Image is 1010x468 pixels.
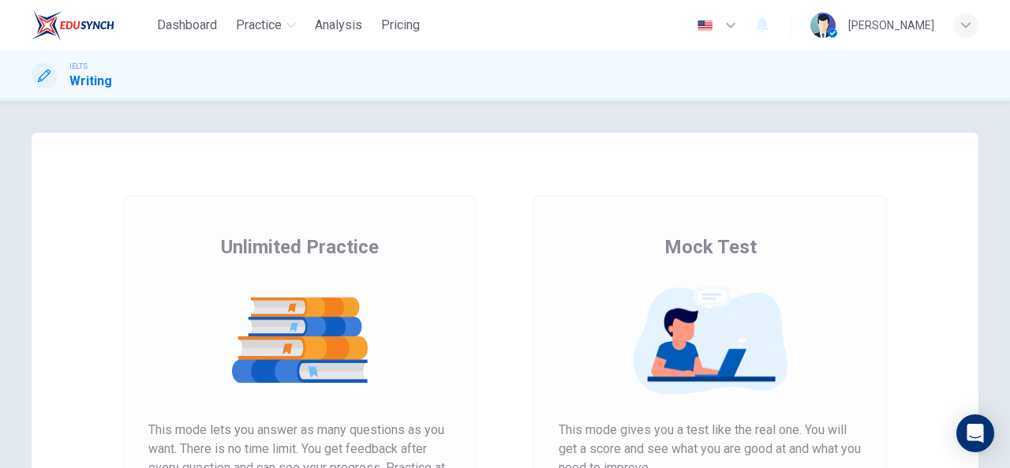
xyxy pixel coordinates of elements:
img: en [695,20,715,32]
button: Pricing [375,11,426,39]
div: Open Intercom Messenger [956,414,994,452]
h1: Writing [69,72,112,91]
button: Analysis [309,11,368,39]
img: EduSynch logo [32,9,114,41]
span: IELTS [69,61,88,72]
span: Unlimited Practice [221,234,379,260]
button: Practice [230,11,302,39]
span: Mock Test [664,234,757,260]
span: Pricing [381,16,420,35]
a: EduSynch logo [32,9,151,41]
span: Practice [236,16,282,35]
img: Profile picture [810,13,836,38]
div: [PERSON_NAME] [848,16,934,35]
button: Dashboard [151,11,223,39]
span: Dashboard [157,16,217,35]
span: Analysis [315,16,362,35]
